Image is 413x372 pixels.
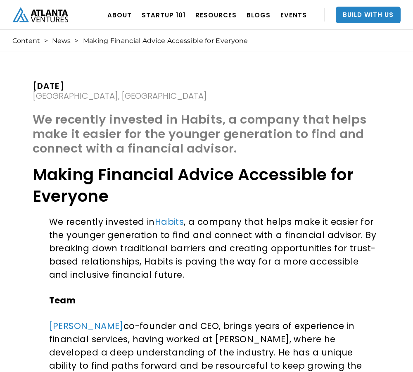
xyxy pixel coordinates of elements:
div: Making Financial Advice Accessible for Everyone [83,37,248,45]
a: Content [12,37,40,45]
p: We recently invested in , a company that helps make it easier for the younger generation to find ... [49,215,378,281]
a: News [52,37,71,45]
a: Build With Us [336,7,401,23]
a: BLOGS [247,3,271,26]
a: Startup 101 [142,3,185,26]
div: > [44,37,48,45]
a: EVENTS [280,3,307,26]
a: Habits [155,216,184,228]
div: [DATE] [33,82,207,90]
h1: We recently invested in Habits, a company that helps make it easier for the younger generation to... [33,112,381,160]
h1: Making Financial Advice Accessible for Everyone [33,164,381,207]
a: ABOUT [107,3,132,26]
a: [PERSON_NAME] [49,320,123,332]
div: > [75,37,78,45]
strong: Team [49,294,76,306]
a: RESOURCES [195,3,237,26]
div: [GEOGRAPHIC_DATA], [GEOGRAPHIC_DATA] [33,92,207,100]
